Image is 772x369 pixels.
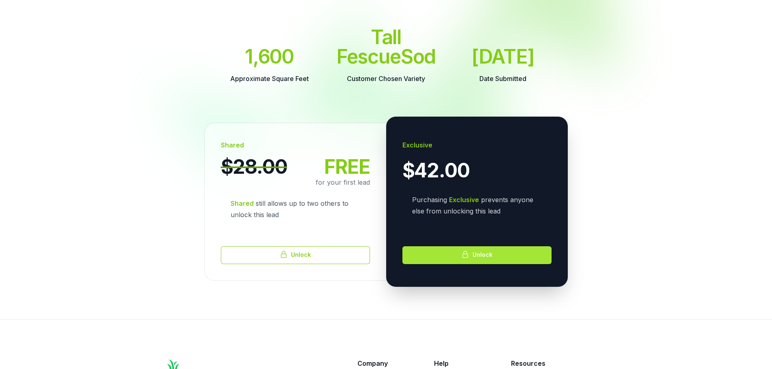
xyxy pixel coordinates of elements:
[221,246,370,264] button: Unlock
[402,161,470,180] span: $42.00
[221,157,287,177] span: $28.00
[449,196,479,204] strong: Exclusive
[471,47,535,66] dd: [DATE]
[402,246,552,264] button: Unlock
[402,139,552,151] h3: Exclusive
[221,188,370,230] p: still allows up to two others to unlock this lead
[434,358,491,368] p: Help
[230,73,309,84] dt: Approximate Square Feet
[334,28,438,66] dd: Tall Fescue Sod
[230,47,309,66] dd: 1,600
[471,73,535,84] dt: Date Submitted
[221,177,370,188] p: for your first lead
[334,73,438,84] dt: Customer Chosen Variety
[511,358,607,368] p: Resources
[221,139,370,151] h3: Shared
[231,199,254,207] strong: Shared
[357,358,415,368] p: Company
[412,194,542,217] p: Purchasing prevents anyone else from unlocking this lead
[324,157,370,177] span: FREE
